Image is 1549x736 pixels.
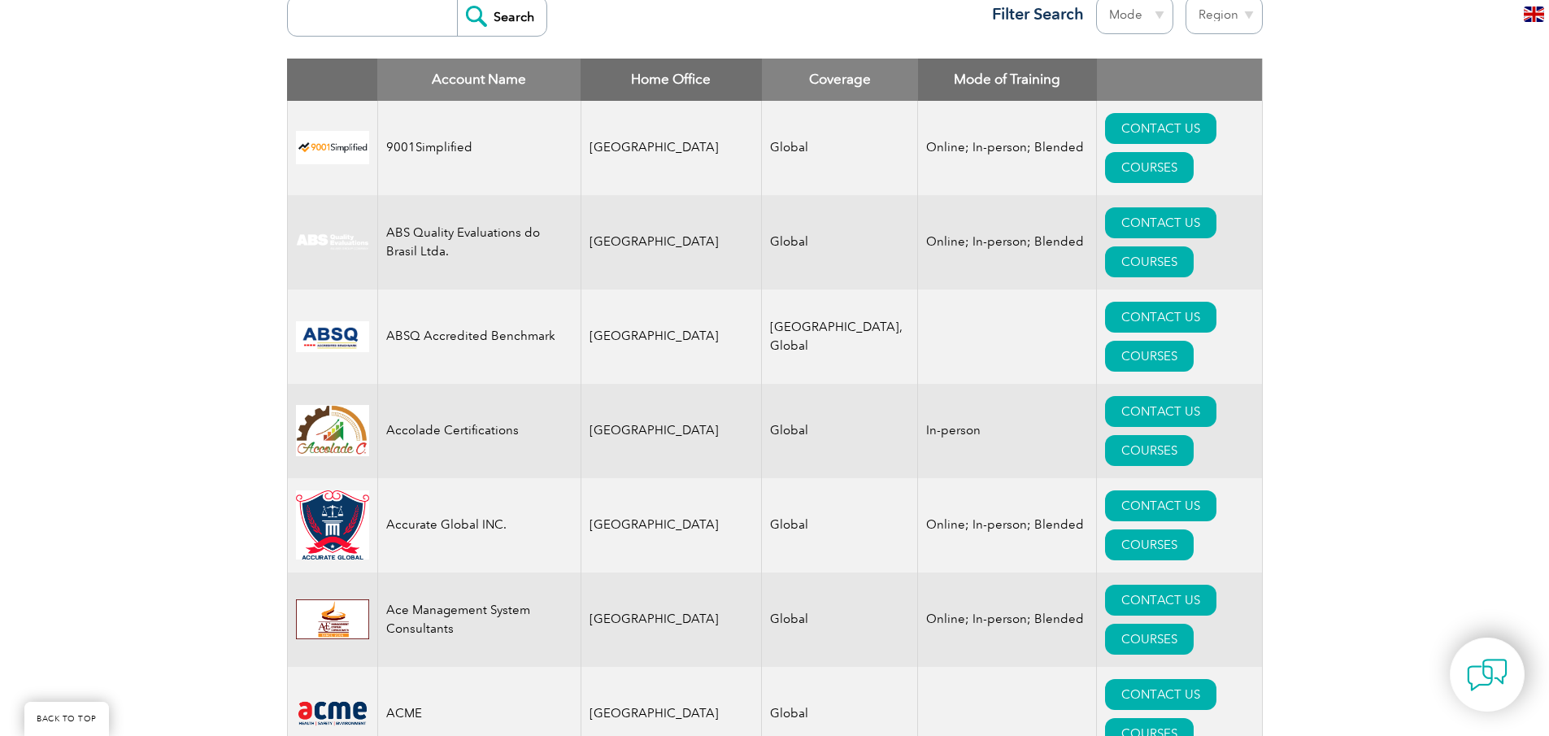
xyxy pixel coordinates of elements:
[1105,207,1216,238] a: CONTACT US
[762,195,918,290] td: Global
[1105,490,1216,521] a: CONTACT US
[762,384,918,478] td: Global
[1105,113,1216,144] a: CONTACT US
[762,478,918,573] td: Global
[762,290,918,384] td: [GEOGRAPHIC_DATA], Global
[581,101,762,195] td: [GEOGRAPHIC_DATA]
[377,573,581,667] td: Ace Management System Consultants
[1105,624,1194,655] a: COURSES
[1105,396,1216,427] a: CONTACT US
[581,290,762,384] td: [GEOGRAPHIC_DATA]
[1097,59,1262,101] th: : activate to sort column ascending
[762,59,918,101] th: Coverage: activate to sort column ascending
[581,195,762,290] td: [GEOGRAPHIC_DATA]
[377,384,581,478] td: Accolade Certifications
[982,4,1084,24] h3: Filter Search
[918,101,1097,195] td: Online; In-person; Blended
[1105,679,1216,710] a: CONTACT US
[296,599,369,639] img: 306afd3c-0a77-ee11-8179-000d3ae1ac14-logo.jpg
[762,101,918,195] td: Global
[581,59,762,101] th: Home Office: activate to sort column ascending
[1105,246,1194,277] a: COURSES
[377,59,581,101] th: Account Name: activate to sort column descending
[296,321,369,352] img: cc24547b-a6e0-e911-a812-000d3a795b83-logo.png
[581,478,762,573] td: [GEOGRAPHIC_DATA]
[1524,7,1544,22] img: en
[377,195,581,290] td: ABS Quality Evaluations do Brasil Ltda.
[1105,585,1216,616] a: CONTACT US
[1105,435,1194,466] a: COURSES
[918,478,1097,573] td: Online; In-person; Blended
[377,101,581,195] td: 9001Simplified
[918,195,1097,290] td: Online; In-person; Blended
[1105,152,1194,183] a: COURSES
[918,573,1097,667] td: Online; In-person; Blended
[1105,341,1194,372] a: COURSES
[1105,302,1216,333] a: CONTACT US
[296,405,369,456] img: 1a94dd1a-69dd-eb11-bacb-002248159486-logo.jpg
[918,384,1097,478] td: In-person
[581,573,762,667] td: [GEOGRAPHIC_DATA]
[581,384,762,478] td: [GEOGRAPHIC_DATA]
[296,490,369,560] img: a034a1f6-3919-f011-998a-0022489685a1-logo.png
[377,478,581,573] td: Accurate Global INC.
[1105,529,1194,560] a: COURSES
[296,699,369,729] img: 0f03f964-e57c-ec11-8d20-002248158ec2-logo.png
[296,233,369,251] img: c92924ac-d9bc-ea11-a814-000d3a79823d-logo.jpg
[377,290,581,384] td: ABSQ Accredited Benchmark
[918,59,1097,101] th: Mode of Training: activate to sort column ascending
[762,573,918,667] td: Global
[24,702,109,736] a: BACK TO TOP
[1467,655,1508,695] img: contact-chat.png
[296,131,369,164] img: 37c9c059-616f-eb11-a812-002248153038-logo.png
